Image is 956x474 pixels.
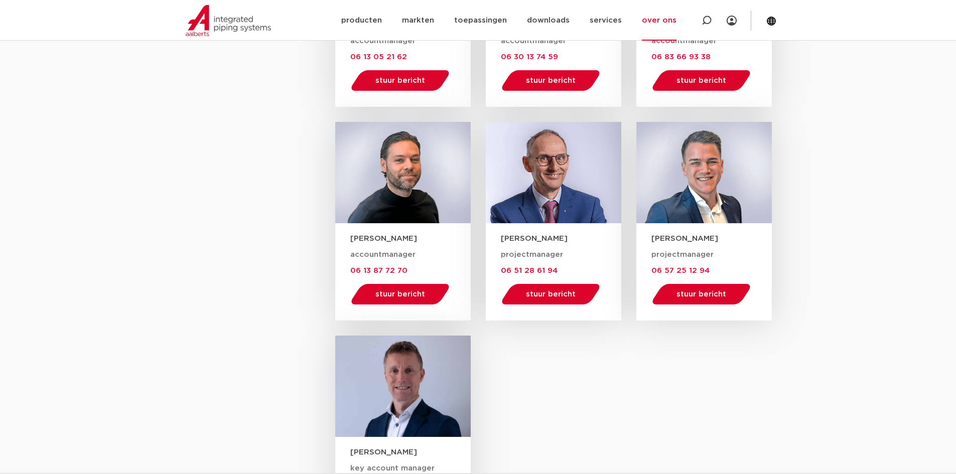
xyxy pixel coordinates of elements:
span: stuur bericht [676,77,726,84]
span: stuur bericht [526,77,576,84]
h3: [PERSON_NAME] [651,233,772,244]
span: accountmanager [350,37,416,45]
a: 06 13 87 72 70 [350,266,407,274]
h3: [PERSON_NAME] [501,233,621,244]
h3: [PERSON_NAME] [350,447,471,457]
span: stuur bericht [526,290,576,298]
span: accountmanager [651,37,717,45]
span: projectmanager [651,251,714,258]
a: 06 57 25 12 94 [651,266,710,274]
span: projectmanager [501,251,563,258]
span: accountmanager [350,251,416,258]
a: 06 51 28 61 94 [501,266,558,274]
a: 06 13 05 21 62 [350,53,407,61]
span: stuur bericht [375,290,425,298]
span: stuur bericht [676,290,726,298]
span: key account manager [350,464,435,472]
a: 06 30 13 74 59 [501,53,558,61]
span: accountmanager [501,37,566,45]
span: stuur bericht [375,77,425,84]
h3: [PERSON_NAME] [350,233,471,244]
a: 06 83 66 93 38 [651,53,711,61]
